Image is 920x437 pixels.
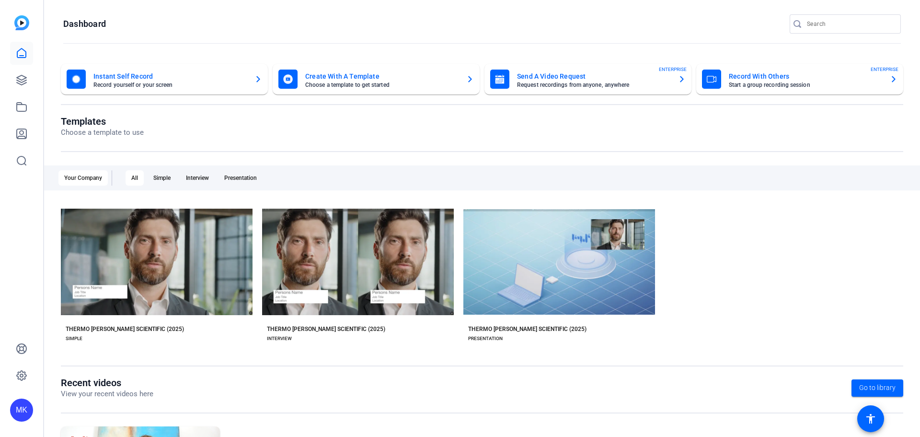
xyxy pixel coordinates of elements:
mat-card-subtitle: Record yourself or your screen [93,82,247,88]
button: Record With OthersStart a group recording sessionENTERPRISE [696,64,903,94]
button: Create With A TemplateChoose a template to get started [273,64,480,94]
img: blue-gradient.svg [14,15,29,30]
mat-card-subtitle: Start a group recording session [729,82,882,88]
mat-card-subtitle: Choose a template to get started [305,82,459,88]
div: Presentation [218,170,263,186]
div: THERMO [PERSON_NAME] SCIENTIFIC (2025) [468,325,586,333]
button: Instant Self RecordRecord yourself or your screen [61,64,268,94]
div: All [126,170,144,186]
div: Interview [180,170,215,186]
mat-card-title: Record With Others [729,71,882,82]
mat-card-title: Create With A Template [305,71,459,82]
h1: Dashboard [63,18,106,30]
input: Search [807,18,893,30]
a: Go to library [851,379,903,397]
p: View your recent videos here [61,389,153,400]
mat-card-title: Instant Self Record [93,71,247,82]
div: Your Company [58,170,108,186]
mat-card-title: Send A Video Request [517,71,670,82]
div: THERMO [PERSON_NAME] SCIENTIFIC (2025) [267,325,385,333]
mat-icon: accessibility [865,413,876,425]
button: Send A Video RequestRequest recordings from anyone, anywhereENTERPRISE [484,64,691,94]
div: PRESENTATION [468,335,503,343]
div: MK [10,399,33,422]
span: ENTERPRISE [871,66,898,73]
mat-card-subtitle: Request recordings from anyone, anywhere [517,82,670,88]
h1: Templates [61,116,144,127]
div: SIMPLE [66,335,82,343]
h1: Recent videos [61,377,153,389]
span: Go to library [859,383,896,393]
div: INTERVIEW [267,335,292,343]
div: Simple [148,170,176,186]
span: ENTERPRISE [659,66,687,73]
div: THERMO [PERSON_NAME] SCIENTIFIC (2025) [66,325,184,333]
p: Choose a template to use [61,127,144,138]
